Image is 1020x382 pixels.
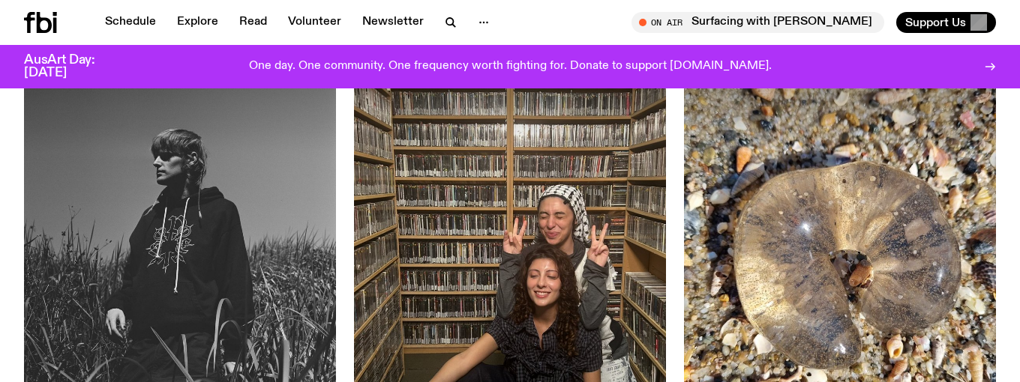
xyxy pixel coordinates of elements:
a: Volunteer [279,12,350,33]
span: Support Us [905,16,966,29]
button: On AirSurfacing with [PERSON_NAME] [631,12,884,33]
p: One day. One community. One frequency worth fighting for. Donate to support [DOMAIN_NAME]. [249,60,772,73]
a: Newsletter [353,12,433,33]
button: Support Us [896,12,996,33]
h3: AusArt Day: [DATE] [24,54,120,79]
a: Explore [168,12,227,33]
a: Schedule [96,12,165,33]
a: Read [230,12,276,33]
